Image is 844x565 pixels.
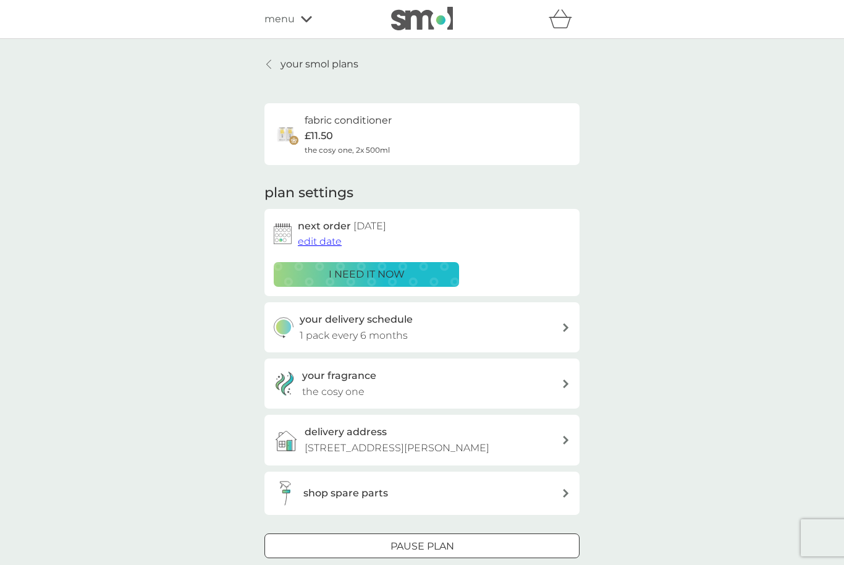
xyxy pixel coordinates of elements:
a: your fragrancethe cosy one [264,359,580,409]
h3: shop spare parts [303,485,388,501]
button: edit date [298,234,342,250]
p: i need it now [329,266,405,282]
span: the cosy one, 2x 500ml [305,144,390,156]
h3: delivery address [305,424,387,440]
p: Pause plan [390,538,454,554]
img: fabric conditioner [274,122,298,147]
h3: your fragrance [302,368,376,384]
p: [STREET_ADDRESS][PERSON_NAME] [305,440,489,456]
button: Pause plan [264,533,580,558]
span: menu [264,11,295,27]
span: [DATE] [353,220,386,232]
h2: plan settings [264,184,353,203]
a: delivery address[STREET_ADDRESS][PERSON_NAME] [264,415,580,465]
button: shop spare parts [264,472,580,515]
p: £11.50 [305,128,333,144]
button: your delivery schedule1 pack every 6 months [264,302,580,352]
span: edit date [298,236,342,247]
button: i need it now [274,262,459,287]
div: basket [549,7,580,32]
h6: fabric conditioner [305,113,392,129]
a: your smol plans [264,56,358,72]
p: 1 pack every 6 months [300,328,408,344]
p: the cosy one [302,384,365,400]
img: smol [391,7,453,30]
p: your smol plans [281,56,358,72]
h3: your delivery schedule [300,312,413,328]
h2: next order [298,218,386,234]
